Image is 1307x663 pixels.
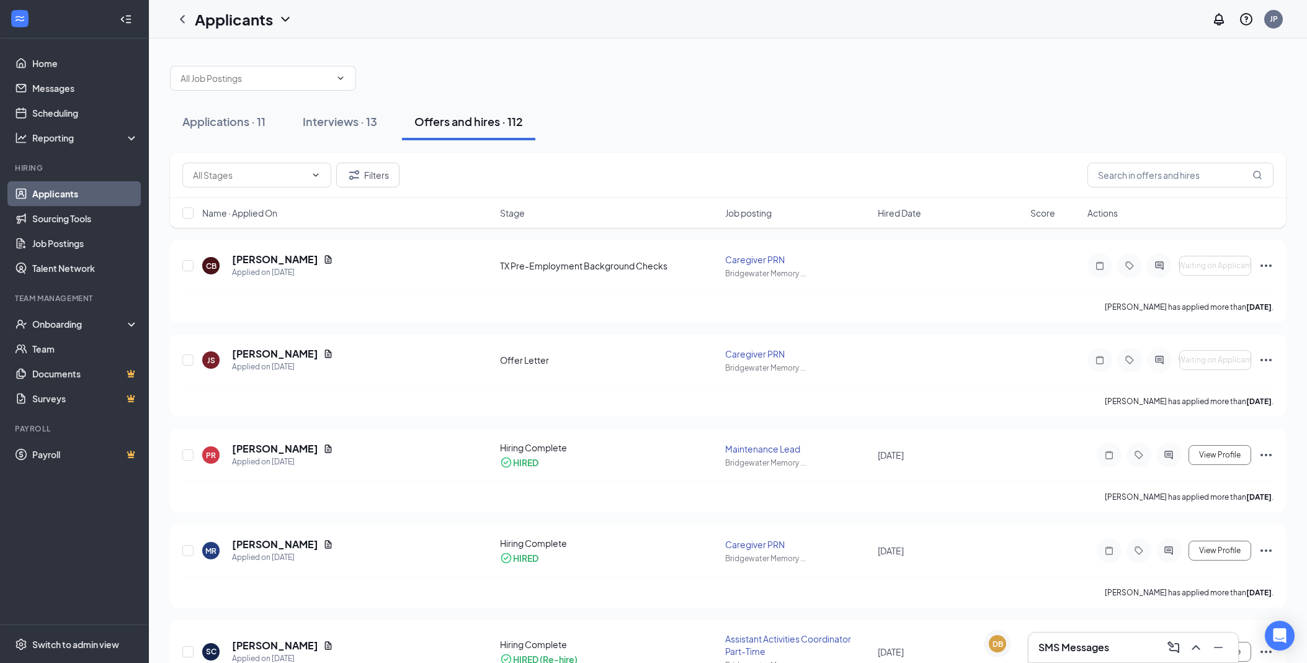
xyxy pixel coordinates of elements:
[1246,302,1272,312] b: [DATE]
[1179,256,1251,276] button: Waiting on Applicant
[1189,445,1251,465] button: View Profile
[513,456,538,469] div: HIRED
[513,552,538,564] div: HIRED
[323,444,333,454] svg: Document
[725,253,870,266] div: Caregiver PRN
[1179,350,1251,370] button: Waiting on Applicant
[15,132,27,144] svg: Analysis
[232,266,333,279] div: Applied on [DATE]
[1211,12,1226,27] svg: Notifications
[1270,14,1278,24] div: JP
[1105,492,1274,502] p: [PERSON_NAME] has applied more than .
[1199,546,1241,555] span: View Profile
[323,539,333,549] svg: Document
[414,114,523,129] div: Offers and hires · 112
[1087,207,1118,219] span: Actions
[1122,355,1137,365] svg: Tag
[878,545,904,556] span: [DATE]
[1252,170,1262,180] svg: MagnifyingGlass
[725,633,870,657] div: Assistant Activities Coordinator Part-Time
[1092,261,1107,271] svg: Note
[175,12,190,27] svg: ChevronLeft
[32,386,138,411] a: SurveysCrown
[500,537,718,549] div: Hiring Complete
[1239,12,1254,27] svg: QuestionInfo
[1211,640,1226,655] svg: Minimize
[206,646,216,657] div: SC
[207,355,215,366] div: JS
[1105,302,1274,312] p: [PERSON_NAME] has applied more than .
[311,170,321,180] svg: ChevronDown
[181,71,331,85] input: All Job Postings
[1199,451,1241,459] span: View Profile
[500,456,512,469] svg: CheckmarkCircle
[1186,638,1206,657] button: ChevronUp
[1122,261,1137,271] svg: Tag
[303,114,377,129] div: Interviews · 13
[336,163,399,187] button: Filter Filters
[32,101,138,125] a: Scheduling
[32,181,138,206] a: Applicants
[1259,543,1274,558] svg: Ellipses
[725,458,870,468] div: Bridgewater Memory ...
[323,255,333,264] svg: Document
[32,231,138,256] a: Job Postings
[1152,261,1167,271] svg: ActiveChat
[32,442,138,467] a: PayrollCrown
[1259,448,1274,462] svg: Ellipses
[1087,163,1274,187] input: Search in offers and hires
[336,73,346,83] svg: ChevronDown
[500,552,512,564] svg: CheckmarkCircle
[1265,621,1295,651] div: Open Intercom Messenger
[232,253,318,266] h5: [PERSON_NAME]
[206,261,216,271] div: CB
[500,354,718,366] div: Offer Letter
[15,293,136,304] div: Team Management
[232,538,318,551] h5: [PERSON_NAME]
[725,363,870,373] div: Bridgewater Memory ...
[1178,356,1252,364] span: Waiting on Applicant
[195,9,273,30] h1: Applicants
[32,76,138,101] a: Messages
[1105,396,1274,407] p: [PERSON_NAME] has applied more than .
[725,268,870,279] div: Bridgewater Memory ...
[878,646,904,657] span: [DATE]
[1189,640,1203,655] svg: ChevronUp
[15,318,27,330] svg: UserCheck
[878,449,904,461] span: [DATE]
[500,638,718,651] div: Hiring Complete
[232,347,318,361] h5: [PERSON_NAME]
[193,168,306,182] input: All Stages
[1246,397,1272,406] b: [DATE]
[32,132,139,144] div: Reporting
[1161,546,1176,556] svg: ActiveChat
[15,638,27,651] svg: Settings
[1246,492,1272,502] b: [DATE]
[232,639,318,652] h5: [PERSON_NAME]
[1164,638,1184,657] button: ComposeMessage
[878,207,921,219] span: Hired Date
[202,207,277,219] span: Name · Applied On
[206,450,216,461] div: PR
[32,336,138,361] a: Team
[32,318,128,330] div: Onboarding
[725,553,870,564] div: Bridgewater Memory ...
[15,163,136,173] div: Hiring
[500,259,718,272] div: TX Pre-Employment Background Checks
[1178,261,1252,270] span: Waiting on Applicant
[120,13,132,25] svg: Collapse
[1208,638,1228,657] button: Minimize
[182,114,265,129] div: Applications · 11
[278,12,293,27] svg: ChevronDown
[1166,640,1181,655] svg: ComposeMessage
[232,442,318,456] h5: [PERSON_NAME]
[993,639,1003,649] div: DB
[725,348,870,360] div: Caregiver PRN
[347,168,362,183] svg: Filter
[1189,541,1251,561] button: View Profile
[1161,450,1176,460] svg: ActiveChat
[500,441,718,454] div: Hiring Complete
[1259,353,1274,368] svg: Ellipses
[323,641,333,651] svg: Document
